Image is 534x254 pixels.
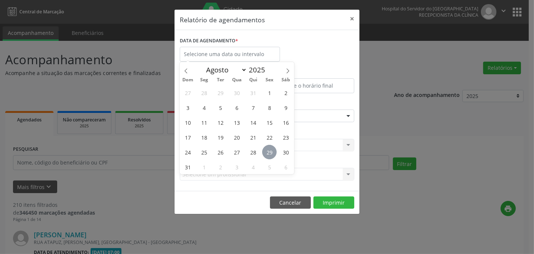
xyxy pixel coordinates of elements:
span: Agosto 14, 2025 [246,115,260,130]
span: Sex [261,78,278,82]
span: Agosto 31, 2025 [180,160,195,174]
button: Close [345,10,359,28]
span: Agosto 4, 2025 [197,100,211,115]
span: Agosto 24, 2025 [180,145,195,159]
span: Agosto 17, 2025 [180,130,195,144]
span: Agosto 22, 2025 [262,130,277,144]
span: Agosto 29, 2025 [262,145,277,159]
span: Agosto 23, 2025 [279,130,293,144]
span: Qua [229,78,245,82]
span: Agosto 21, 2025 [246,130,260,144]
span: Seg [196,78,212,82]
span: Agosto 20, 2025 [229,130,244,144]
input: Selecione o horário final [269,78,354,93]
span: Julho 28, 2025 [197,85,211,100]
span: Agosto 11, 2025 [197,115,211,130]
span: Agosto 7, 2025 [246,100,260,115]
span: Agosto 6, 2025 [229,100,244,115]
span: Agosto 27, 2025 [229,145,244,159]
button: Imprimir [313,196,354,209]
span: Agosto 18, 2025 [197,130,211,144]
span: Setembro 2, 2025 [213,160,228,174]
span: Julho 29, 2025 [213,85,228,100]
span: Agosto 26, 2025 [213,145,228,159]
span: Agosto 13, 2025 [229,115,244,130]
span: Agosto 8, 2025 [262,100,277,115]
span: Setembro 1, 2025 [197,160,211,174]
span: Agosto 28, 2025 [246,145,260,159]
span: Setembro 3, 2025 [229,160,244,174]
span: Dom [180,78,196,82]
span: Agosto 15, 2025 [262,115,277,130]
span: Agosto 19, 2025 [213,130,228,144]
span: Agosto 10, 2025 [180,115,195,130]
select: Month [202,65,247,75]
span: Setembro 4, 2025 [246,160,260,174]
span: Julho 27, 2025 [180,85,195,100]
h5: Relatório de agendamentos [180,15,265,25]
span: Agosto 2, 2025 [279,85,293,100]
span: Agosto 12, 2025 [213,115,228,130]
span: Ter [212,78,229,82]
label: ATÉ [269,67,354,78]
span: Agosto 1, 2025 [262,85,277,100]
span: Julho 31, 2025 [246,85,260,100]
label: DATA DE AGENDAMENTO [180,35,238,47]
span: Setembro 6, 2025 [279,160,293,174]
span: Agosto 9, 2025 [279,100,293,115]
span: Julho 30, 2025 [229,85,244,100]
input: Year [247,65,271,75]
span: Agosto 25, 2025 [197,145,211,159]
span: Agosto 30, 2025 [279,145,293,159]
button: Cancelar [270,196,311,209]
span: Agosto 3, 2025 [180,100,195,115]
input: Selecione uma data ou intervalo [180,47,280,62]
span: Agosto 16, 2025 [279,115,293,130]
span: Qui [245,78,261,82]
span: Setembro 5, 2025 [262,160,277,174]
span: Agosto 5, 2025 [213,100,228,115]
span: Sáb [278,78,294,82]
